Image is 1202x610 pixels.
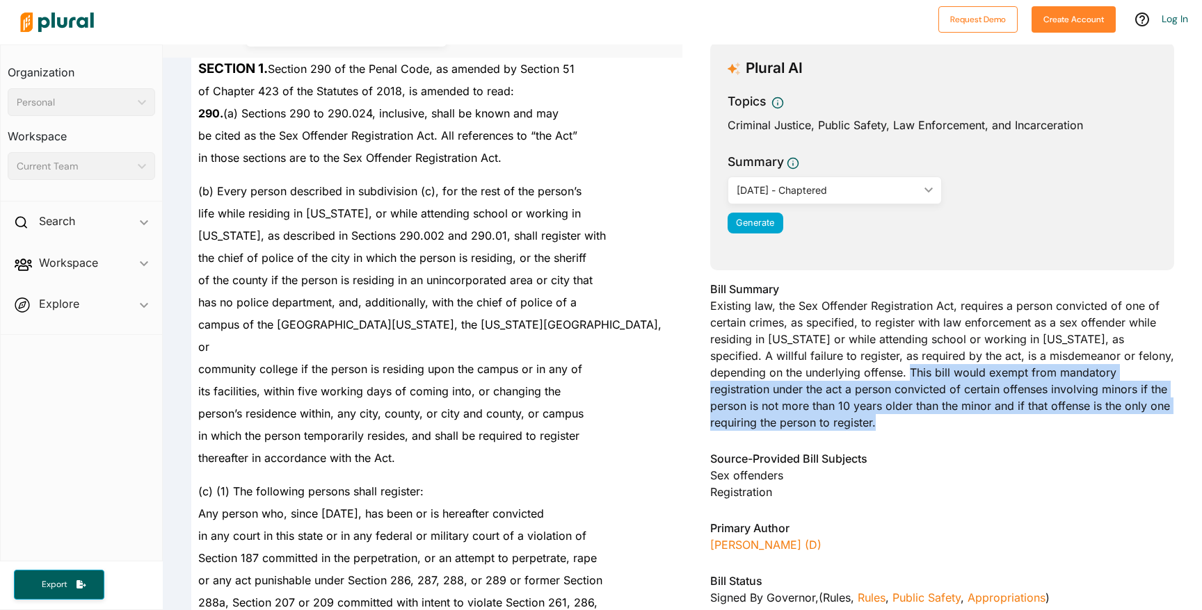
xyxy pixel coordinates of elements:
[858,591,886,604] a: Rules
[198,60,268,76] strong: SECTION 1.
[198,273,593,287] span: of the county if the person is residing in an unincorporated area or city that
[710,572,1174,589] h3: Bill Status
[938,6,1018,33] button: Request Demo
[728,92,766,110] h3: Topics
[32,579,77,591] span: Export
[198,251,586,265] span: the chief of police of the city in which the person is residing, or the sheriff
[968,591,1045,604] a: Appropriations
[1032,6,1116,33] button: Create Account
[198,362,582,376] span: community college if the person is residing upon the campus or in any of
[198,106,223,120] strong: 290.
[198,106,559,120] span: (a) Sections 290 to 290.024, inclusive, shall be known and may
[39,213,75,229] h2: Search
[17,159,132,174] div: Current Team
[728,117,1157,133] div: Criminal Justice, Public Safety, Law Enforcement, and Incarceration
[14,570,104,600] button: Export
[710,589,1174,606] div: Signed by Governor , ( )
[198,318,662,354] span: campus of the [GEOGRAPHIC_DATA][US_STATE], the [US_STATE][GEOGRAPHIC_DATA], or
[198,384,561,398] span: its facilities, within five working days of coming into, or changing the
[198,151,502,165] span: in those sections are to the Sex Offender Registration Act.
[728,153,784,171] h3: Summary
[198,429,579,443] span: in which the person temporarily resides, and shall be required to register
[8,52,155,83] h3: Organization
[710,538,822,552] a: [PERSON_NAME] (D)
[710,281,1174,439] div: Existing law, the Sex Offender Registration Act, requires a person convicted of one of certain cr...
[198,206,581,220] span: life while residing in [US_STATE], or while attending school or working in
[938,11,1018,26] a: Request Demo
[198,451,395,465] span: thereafter in accordance with the Act.
[710,484,1174,500] div: Registration
[198,129,577,142] span: be cited as the Sex Offender Registration Act. All references to “the Act”
[198,506,544,520] span: Any person who, since [DATE], has been or is hereafter convicted
[746,60,803,77] h3: Plural AI
[198,229,606,242] span: [US_STATE], as described in Sections 290.002 and 290.01, shall register with
[736,217,774,228] span: Generate
[710,467,1174,484] div: Sex offenders
[198,62,575,76] span: Section 290 of the Penal Code, as amended by Section 51
[737,183,920,197] div: [DATE] - Chaptered
[198,295,577,309] span: has no police department, and, additionally, with the chief of police of a
[198,529,586,543] span: in any court in this state or in any federal or military court of a violation of
[710,281,1174,297] h3: Bill Summary
[198,406,584,420] span: person’s residence within, any city, county, or city and county, or campus
[8,116,155,147] h3: Workspace
[823,591,858,604] span: Rules
[198,484,424,498] span: (c) (1) The following persons shall register:
[892,591,961,604] a: Public Safety
[1162,13,1188,25] a: Log In
[728,213,783,233] button: Generate
[198,595,598,609] span: 288a, Section 207 or 209 committed with intent to violate Section 261, 286,
[198,184,582,198] span: (b) Every person described in subdivision (c), for the rest of the person’s
[198,84,514,98] span: of Chapter 423 of the Statutes of 2018, is amended to read:
[17,95,132,110] div: Personal
[198,551,597,565] span: Section 187 committed in the perpetration, or an attempt to perpetrate, rape
[198,573,602,587] span: or any act punishable under Section 286, 287, 288, or 289 or former Section
[710,450,1174,467] h3: Source-Provided Bill Subjects
[1032,11,1116,26] a: Create Account
[710,520,1174,536] h3: Primary Author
